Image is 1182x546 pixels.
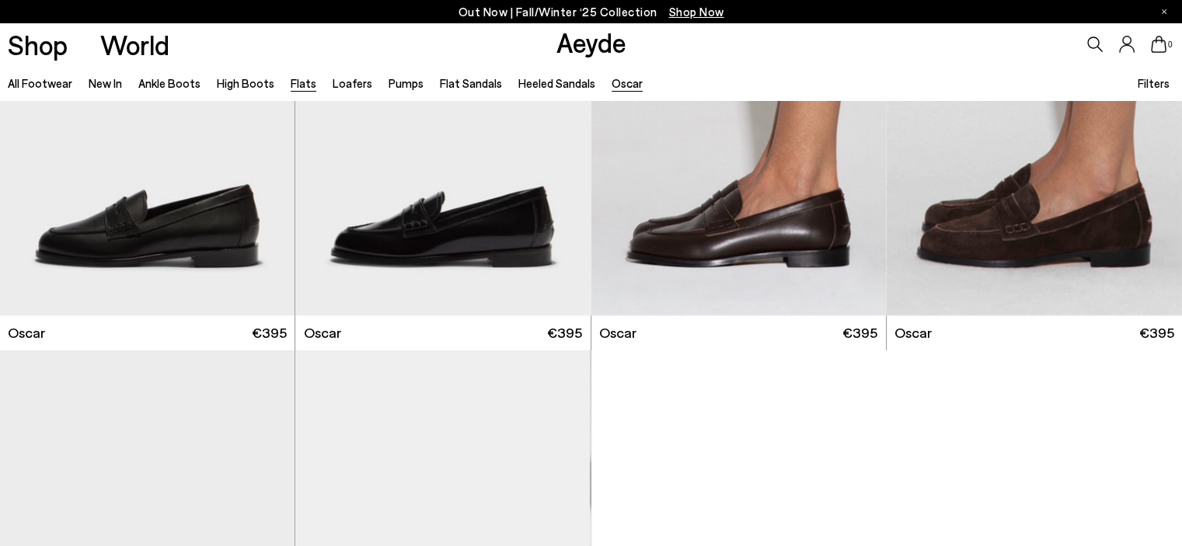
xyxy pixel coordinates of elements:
[295,315,590,350] a: Oscar €395
[138,76,200,90] a: Ankle Boots
[842,323,877,343] span: €395
[518,76,595,90] a: Heeled Sandals
[669,5,724,19] span: Navigate to /collections/new-in
[304,323,341,343] span: Oscar
[1139,323,1174,343] span: €395
[459,2,724,22] p: Out Now | Fall/Winter ‘25 Collection
[8,76,72,90] a: All Footwear
[440,76,502,90] a: Flat Sandals
[1138,76,1170,90] span: Filters
[599,323,636,343] span: Oscar
[8,31,68,58] a: Shop
[887,315,1182,350] a: Oscar €395
[547,323,582,343] span: €395
[217,76,274,90] a: High Boots
[591,315,886,350] a: Oscar €395
[100,31,169,58] a: World
[8,323,45,343] span: Oscar
[389,76,424,90] a: Pumps
[612,76,643,90] a: Oscar
[333,76,372,90] a: Loafers
[1166,40,1174,49] span: 0
[89,76,122,90] a: New In
[1151,36,1166,53] a: 0
[556,26,626,58] a: Aeyde
[291,76,316,90] a: Flats
[894,323,932,343] span: Oscar
[252,323,287,343] span: €395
